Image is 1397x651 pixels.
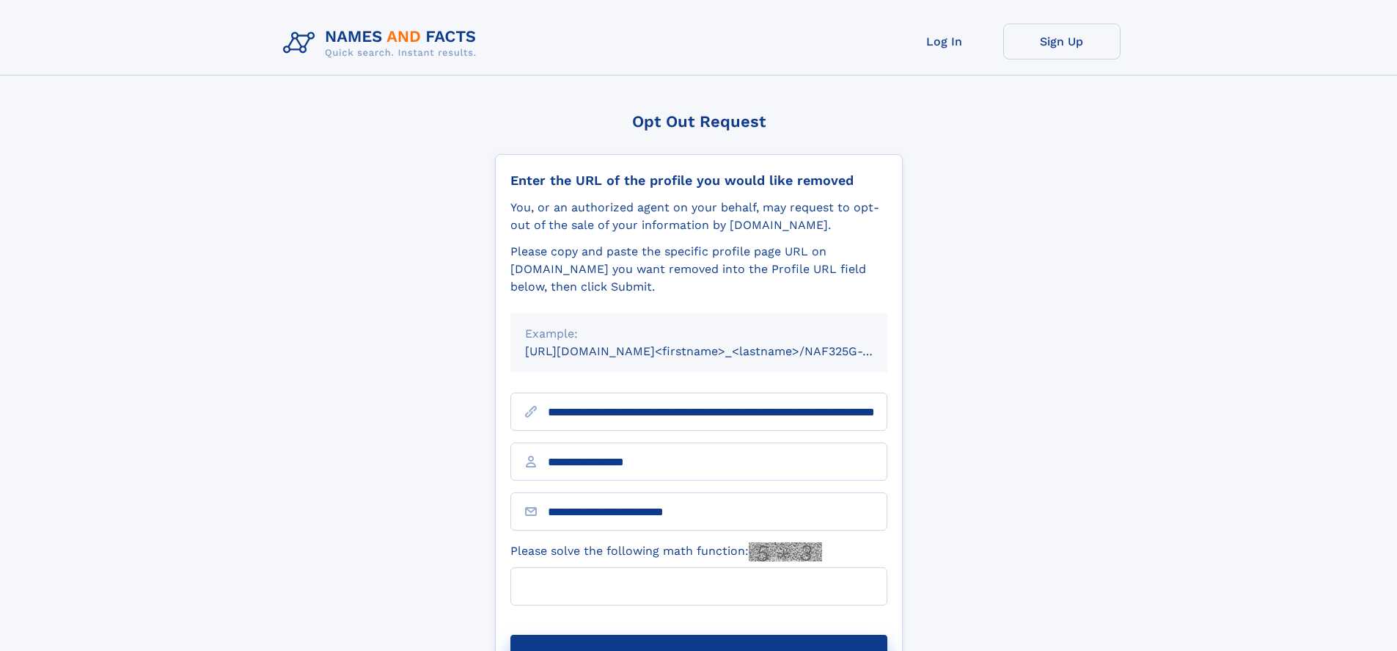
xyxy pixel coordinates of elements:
a: Sign Up [1003,23,1121,59]
div: Enter the URL of the profile you would like removed [510,172,887,189]
a: Log In [886,23,1003,59]
label: Please solve the following math function: [510,542,822,561]
small: [URL][DOMAIN_NAME]<firstname>_<lastname>/NAF325G-xxxxxxxx [525,344,915,358]
div: You, or an authorized agent on your behalf, may request to opt-out of the sale of your informatio... [510,199,887,234]
div: Please copy and paste the specific profile page URL on [DOMAIN_NAME] you want removed into the Pr... [510,243,887,296]
div: Opt Out Request [495,112,903,131]
div: Example: [525,325,873,343]
img: Logo Names and Facts [277,23,488,63]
